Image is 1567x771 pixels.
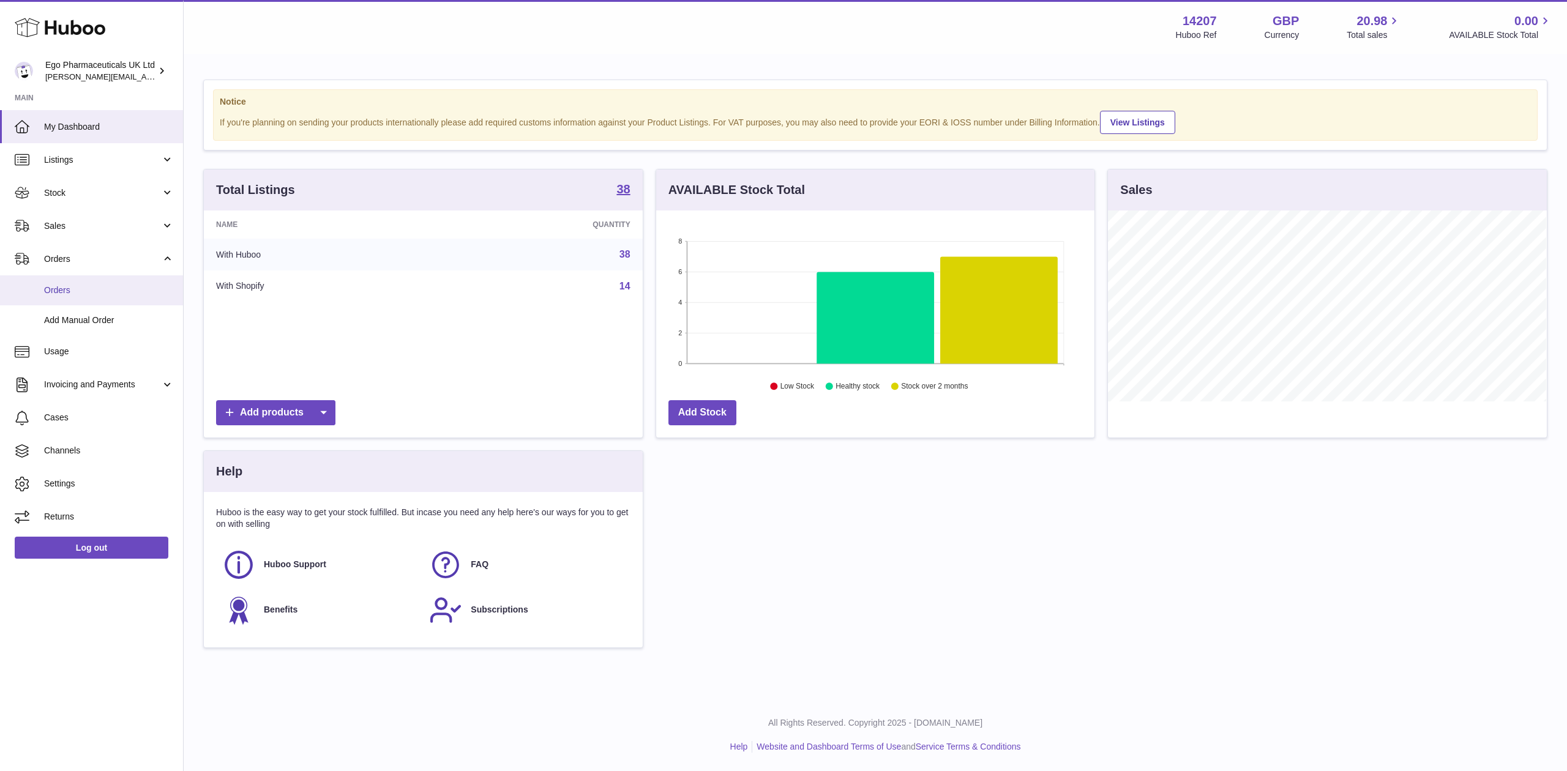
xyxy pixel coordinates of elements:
[619,281,630,291] a: 14
[1120,182,1152,198] h3: Sales
[44,412,174,423] span: Cases
[44,478,174,490] span: Settings
[1449,29,1552,41] span: AVAILABLE Stock Total
[1449,13,1552,41] a: 0.00 AVAILABLE Stock Total
[45,72,311,81] span: [PERSON_NAME][EMAIL_ADDRESS][PERSON_NAME][DOMAIN_NAME]
[916,742,1021,751] a: Service Terms & Conditions
[193,717,1557,729] p: All Rights Reserved. Copyright 2025 - [DOMAIN_NAME]
[752,741,1020,753] li: and
[44,379,161,390] span: Invoicing and Payments
[471,604,528,616] span: Subscriptions
[668,182,805,198] h3: AVAILABLE Stock Total
[901,382,968,391] text: Stock over 2 months
[678,299,682,306] text: 4
[1176,29,1217,41] div: Huboo Ref
[1347,29,1401,41] span: Total sales
[1183,13,1217,29] strong: 14207
[1265,29,1300,41] div: Currency
[1273,13,1299,29] strong: GBP
[264,559,326,570] span: Huboo Support
[780,382,815,391] text: Low Stock
[216,400,335,425] a: Add products
[1347,13,1401,41] a: 20.98 Total sales
[204,270,440,302] td: With Shopify
[836,382,880,391] text: Healthy stock
[678,329,682,337] text: 2
[1514,13,1538,29] span: 0.00
[678,360,682,367] text: 0
[222,548,417,581] a: Huboo Support
[44,285,174,296] span: Orders
[1100,111,1175,134] a: View Listings
[44,253,161,265] span: Orders
[45,59,155,83] div: Ego Pharmaceuticals UK Ltd
[616,183,630,195] strong: 38
[220,96,1531,108] strong: Notice
[429,548,624,581] a: FAQ
[678,237,682,245] text: 8
[757,742,901,751] a: Website and Dashboard Terms of Use
[678,268,682,275] text: 6
[44,315,174,326] span: Add Manual Order
[204,239,440,270] td: With Huboo
[44,445,174,456] span: Channels
[216,507,630,530] p: Huboo is the easy way to get your stock fulfilled. But incase you need any help here's our ways f...
[216,463,242,480] h3: Help
[440,210,642,239] th: Quantity
[44,121,174,133] span: My Dashboard
[730,742,748,751] a: Help
[616,183,630,198] a: 38
[429,594,624,627] a: Subscriptions
[44,346,174,357] span: Usage
[471,559,488,570] span: FAQ
[15,62,33,80] img: jane.bates@egopharm.com
[619,249,630,259] a: 38
[44,511,174,523] span: Returns
[204,210,440,239] th: Name
[220,109,1531,134] div: If you're planning on sending your products internationally please add required customs informati...
[44,187,161,199] span: Stock
[44,220,161,232] span: Sales
[1356,13,1387,29] span: 20.98
[44,154,161,166] span: Listings
[264,604,297,616] span: Benefits
[15,537,168,559] a: Log out
[222,594,417,627] a: Benefits
[668,400,736,425] a: Add Stock
[216,182,295,198] h3: Total Listings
